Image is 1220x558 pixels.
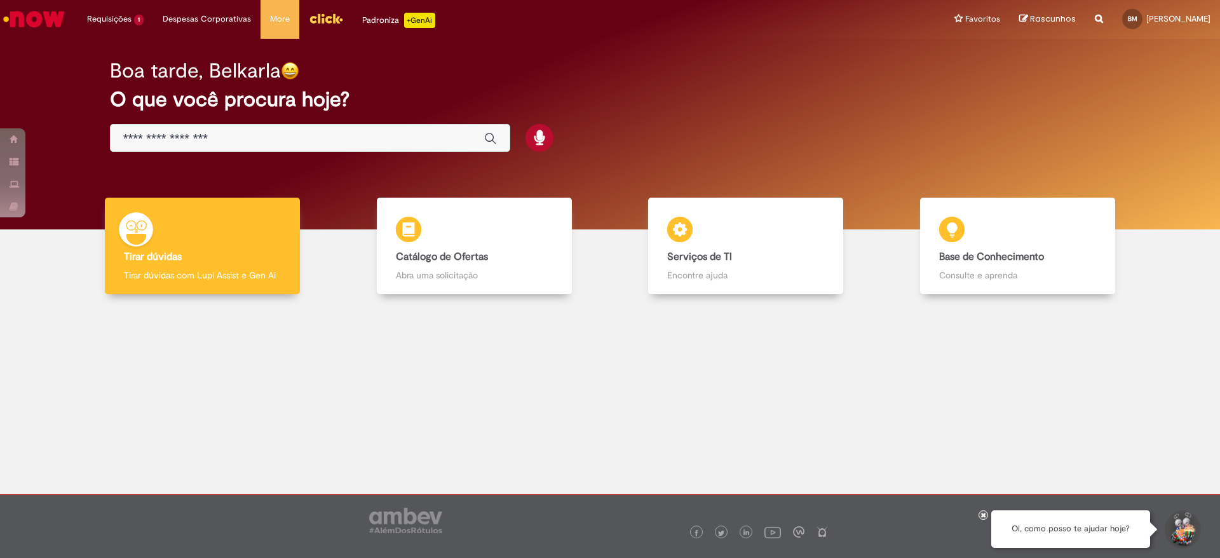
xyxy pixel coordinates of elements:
[1128,15,1137,23] span: BM
[281,62,299,80] img: happy-face.png
[667,250,732,263] b: Serviços de TI
[163,13,251,25] span: Despesas Corporativas
[396,269,553,282] p: Abra uma solicitação
[67,198,339,295] a: Tirar dúvidas Tirar dúvidas com Lupi Assist e Gen Ai
[110,88,1111,111] h2: O que você procura hoje?
[610,198,882,295] a: Serviços de TI Encontre ajuda
[404,13,435,28] p: +GenAi
[134,15,144,25] span: 1
[1146,13,1210,24] span: [PERSON_NAME]
[764,524,781,540] img: logo_footer_youtube.png
[991,510,1150,548] div: Oi, como posso te ajudar hoje?
[110,60,281,82] h2: Boa tarde, Belkarla
[1163,510,1201,548] button: Iniciar Conversa de Suporte
[939,250,1044,263] b: Base de Conhecimento
[339,198,611,295] a: Catálogo de Ofertas Abra uma solicitação
[1030,13,1076,25] span: Rascunhos
[667,269,824,282] p: Encontre ajuda
[693,530,700,536] img: logo_footer_facebook.png
[270,13,290,25] span: More
[87,13,132,25] span: Requisições
[882,198,1154,295] a: Base de Conhecimento Consulte e aprenda
[124,250,182,263] b: Tirar dúvidas
[817,526,828,538] img: logo_footer_naosei.png
[939,269,1096,282] p: Consulte e aprenda
[362,13,435,28] div: Padroniza
[1,6,67,32] img: ServiceNow
[309,9,343,28] img: click_logo_yellow_360x200.png
[369,508,442,533] img: logo_footer_ambev_rotulo_gray.png
[124,269,281,282] p: Tirar dúvidas com Lupi Assist e Gen Ai
[396,250,488,263] b: Catálogo de Ofertas
[1019,13,1076,25] a: Rascunhos
[793,526,804,538] img: logo_footer_workplace.png
[965,13,1000,25] span: Favoritos
[718,530,724,536] img: logo_footer_twitter.png
[743,529,750,537] img: logo_footer_linkedin.png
